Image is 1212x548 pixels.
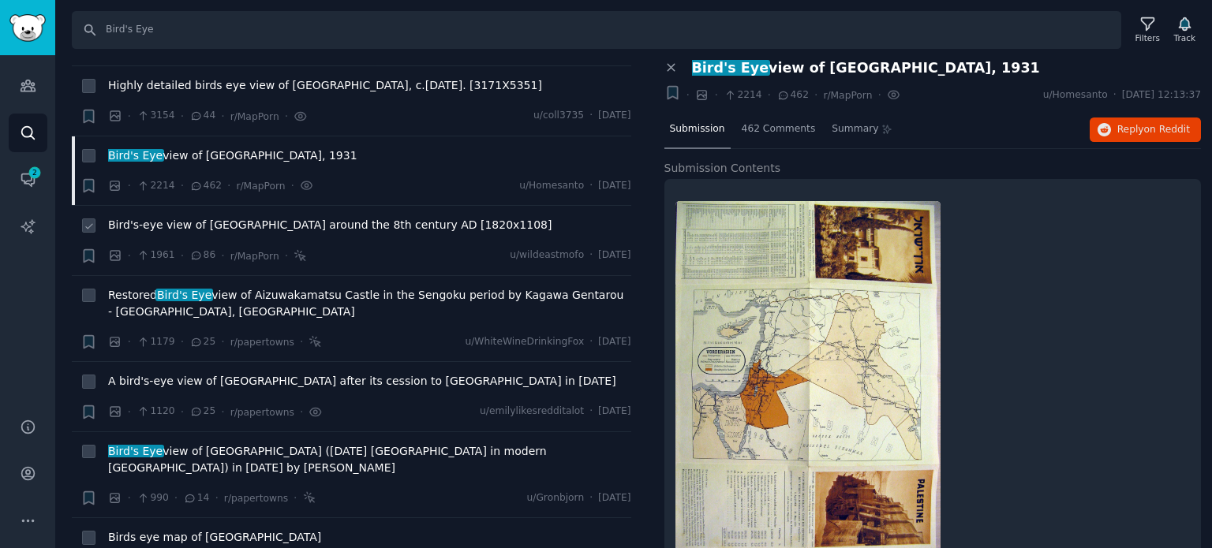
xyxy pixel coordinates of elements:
[137,248,175,263] span: 1961
[189,335,215,349] span: 25
[230,407,294,418] span: r/papertowns
[9,160,47,199] a: 2
[108,77,542,94] a: Highly detailed birds eye view of [GEOGRAPHIC_DATA], c.[DATE]. [3171X5351]
[108,147,357,164] a: Bird's Eyeview of [GEOGRAPHIC_DATA], 1931
[189,109,215,123] span: 44
[664,160,781,177] span: Submission Contents
[589,491,593,505] span: ·
[670,122,725,136] span: Submission
[1135,32,1160,43] div: Filters
[1043,88,1108,103] span: u/Homesanto
[598,109,630,123] span: [DATE]
[108,287,631,320] span: Restored view of Aizuwakamatsu Castle in the Sengoku period by Kagawa Gentarou - [GEOGRAPHIC_DATA...
[137,491,169,505] span: 990
[598,404,630,419] span: [DATE]
[137,404,175,419] span: 1120
[189,248,215,263] span: 86
[128,404,131,420] span: ·
[107,445,164,457] span: Bird's Eye
[589,109,593,123] span: ·
[598,335,630,349] span: [DATE]
[181,334,184,350] span: ·
[230,251,279,262] span: r/MapPorn
[480,404,584,419] span: u/emilylikesredditalot
[181,108,184,125] span: ·
[1090,117,1201,143] button: Replyon Reddit
[128,490,131,506] span: ·
[877,87,881,103] span: ·
[742,122,816,136] span: 462 Comments
[589,248,593,263] span: ·
[300,404,303,420] span: ·
[230,111,279,122] span: r/MapPorn
[1144,124,1190,135] span: on Reddit
[137,335,175,349] span: 1179
[108,287,631,320] a: RestoredBird's Eyeview of Aizuwakamatsu Castle in the Sengoku period by Kagawa Gentarou - [GEOGRA...
[221,108,224,125] span: ·
[72,11,1121,49] input: Search Keyword
[589,179,593,193] span: ·
[589,335,593,349] span: ·
[174,490,178,506] span: ·
[108,373,616,390] a: A bird's-eye view of [GEOGRAPHIC_DATA] after its cession to [GEOGRAPHIC_DATA] in [DATE]
[108,443,631,476] span: view of [GEOGRAPHIC_DATA] ([DATE] [GEOGRAPHIC_DATA] in modern [GEOGRAPHIC_DATA]) in [DATE] by [PE...
[598,179,630,193] span: [DATE]
[108,217,552,233] a: Bird's-eye view of [GEOGRAPHIC_DATA] around the 8th century AD [1820x1108]
[236,181,285,192] span: r/MapPorn
[1169,13,1201,47] button: Track
[510,248,584,263] span: u/wildeastmofo
[128,248,131,264] span: ·
[686,87,690,103] span: ·
[526,491,584,505] span: u/Gronbjorn
[128,177,131,194] span: ·
[155,289,213,301] span: Bird's Eye
[1174,32,1195,43] div: Track
[690,60,770,76] span: Bird's Eye
[137,109,175,123] span: 3154
[714,87,717,103] span: ·
[128,334,131,350] span: ·
[589,404,593,419] span: ·
[28,167,42,178] span: 2
[107,149,164,162] span: Bird's Eye
[189,179,222,193] span: 462
[227,177,230,194] span: ·
[108,529,321,546] a: Birds eye map of [GEOGRAPHIC_DATA]
[598,491,630,505] span: [DATE]
[814,87,817,103] span: ·
[137,179,175,193] span: 2214
[533,109,584,123] span: u/coll3735
[9,14,46,42] img: GummySearch logo
[224,493,288,504] span: r/papertowns
[108,443,631,476] a: Bird's Eyeview of [GEOGRAPHIC_DATA] ([DATE] [GEOGRAPHIC_DATA] in modern [GEOGRAPHIC_DATA]) in [DA...
[768,87,771,103] span: ·
[189,404,215,419] span: 25
[230,337,294,348] span: r/papertowns
[285,248,288,264] span: ·
[776,88,809,103] span: 462
[598,248,630,263] span: [DATE]
[221,248,224,264] span: ·
[294,490,297,506] span: ·
[290,177,294,194] span: ·
[465,335,584,349] span: u/WhiteWineDrinkingFox
[183,491,209,505] span: 14
[832,122,878,136] span: Summary
[181,248,184,264] span: ·
[181,404,184,420] span: ·
[221,334,224,350] span: ·
[285,108,288,125] span: ·
[215,490,218,506] span: ·
[724,88,762,103] span: 2214
[519,179,584,193] span: u/Homesanto
[221,404,224,420] span: ·
[181,177,184,194] span: ·
[128,108,131,125] span: ·
[823,90,872,101] span: r/MapPorn
[1113,88,1117,103] span: ·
